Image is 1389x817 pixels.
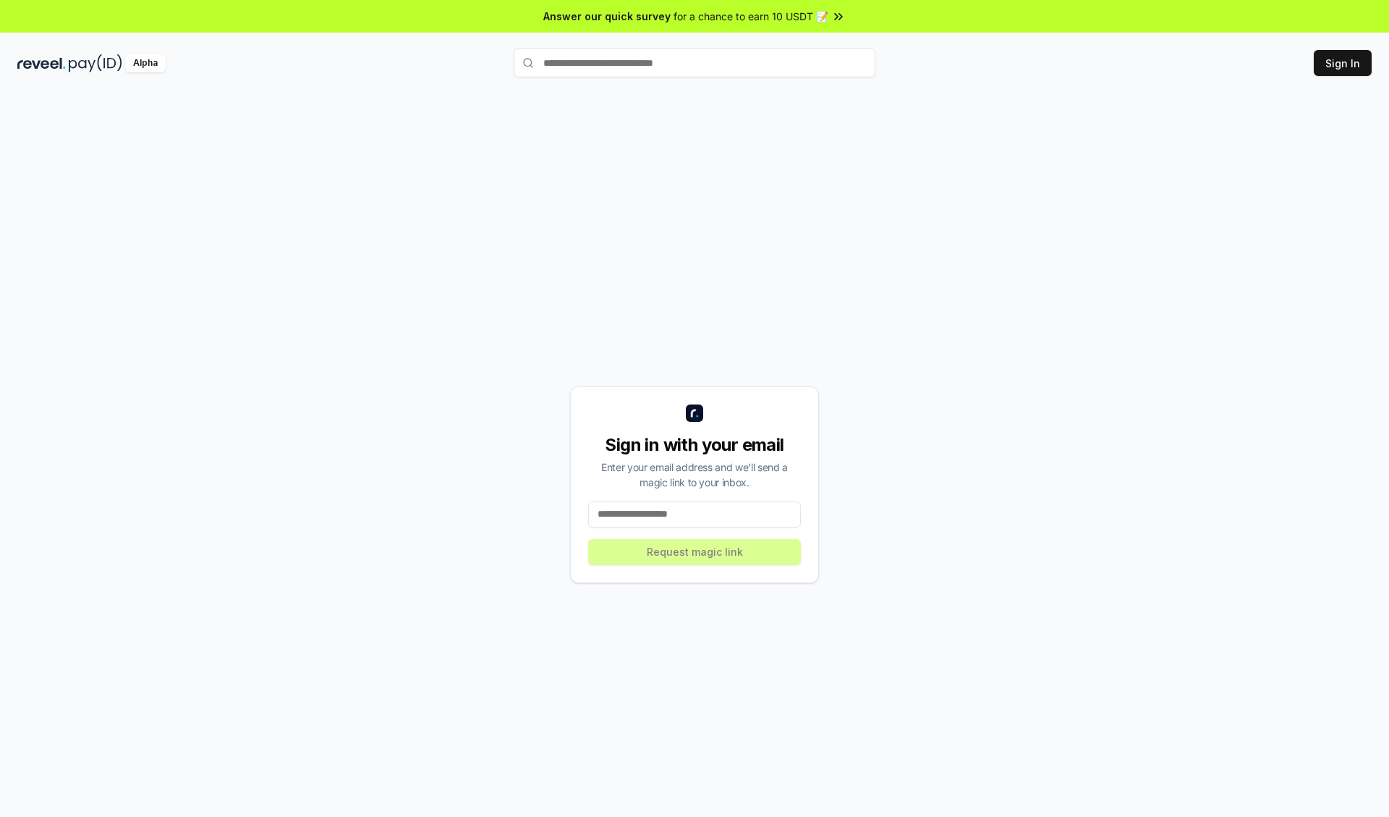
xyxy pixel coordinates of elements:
img: logo_small [686,405,703,422]
div: Enter your email address and we’ll send a magic link to your inbox. [588,460,801,490]
img: pay_id [69,54,122,72]
div: Sign in with your email [588,433,801,457]
button: Sign In [1314,50,1372,76]
span: Answer our quick survey [543,9,671,24]
div: Alpha [125,54,166,72]
img: reveel_dark [17,54,66,72]
span: for a chance to earn 10 USDT 📝 [674,9,828,24]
